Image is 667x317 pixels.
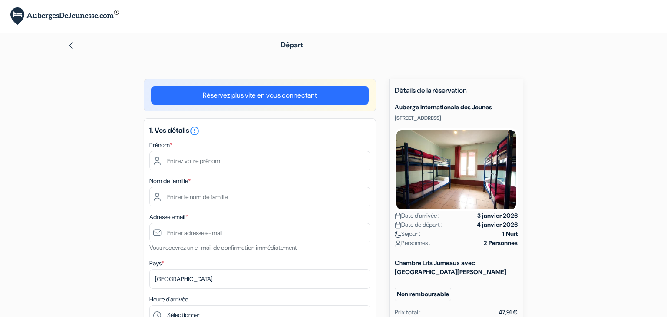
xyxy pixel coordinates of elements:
p: [STREET_ADDRESS] [395,114,518,121]
label: Pays [149,259,164,268]
div: 47,91 € [499,308,518,317]
small: Vous recevrez un e-mail de confirmation immédiatement [149,244,297,252]
i: error_outline [189,126,200,136]
img: moon.svg [395,231,401,238]
input: Entrer le nom de famille [149,187,370,206]
img: user_icon.svg [395,240,401,247]
strong: 2 Personnes [484,239,518,248]
label: Prénom [149,141,172,150]
img: left_arrow.svg [67,42,74,49]
strong: 1 Nuit [502,229,518,239]
h5: Auberge Internationale des Jeunes [395,104,518,111]
img: AubergesDeJeunesse.com [10,7,119,25]
img: calendar.svg [395,213,401,219]
span: Personnes : [395,239,430,248]
small: Non remboursable [395,288,451,301]
label: Nom de famille [149,176,191,186]
div: Prix total : [395,308,421,317]
h5: Détails de la réservation [395,86,518,100]
a: error_outline [189,126,200,135]
span: Date de départ : [395,220,442,229]
a: Réservez plus vite en vous connectant [151,86,369,105]
label: Adresse email [149,212,188,222]
input: Entrez votre prénom [149,151,370,170]
h5: 1. Vos détails [149,126,370,136]
label: Heure d'arrivée [149,295,188,304]
strong: 3 janvier 2026 [477,211,518,220]
span: Date d'arrivée : [395,211,439,220]
strong: 4 janvier 2026 [477,220,518,229]
span: Séjour : [395,229,420,239]
input: Entrer adresse e-mail [149,223,370,242]
span: Départ [281,40,303,49]
img: calendar.svg [395,222,401,229]
b: Chambre Lits Jumeaux avec [GEOGRAPHIC_DATA][PERSON_NAME] [395,259,506,276]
